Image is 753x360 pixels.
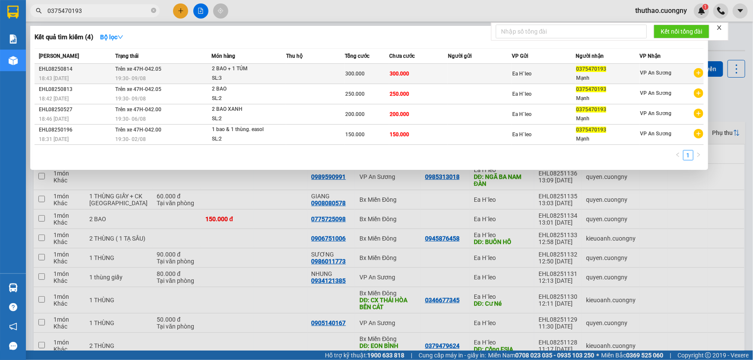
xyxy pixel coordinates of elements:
div: Mạnh [576,94,639,103]
span: Trạng thái [115,53,139,59]
span: 19:30 - 06/08 [115,116,146,122]
div: EHL08250196 [39,125,113,135]
button: left [673,150,683,160]
span: 250.000 [345,91,365,97]
span: Ea H`leo [512,91,532,97]
span: close-circle [151,8,156,13]
span: Người nhận [576,53,604,59]
span: plus-circle [694,88,703,98]
span: search [36,8,42,14]
a: 1 [684,150,693,160]
div: Mạnh [576,135,639,144]
span: notification [9,322,17,331]
span: plus-circle [694,129,703,138]
span: 19:30 - 02/08 [115,136,146,142]
span: 0375470193 [576,106,606,113]
img: solution-icon [9,34,18,44]
span: 300.000 [390,71,409,77]
div: SL: 2 [212,114,277,124]
span: VP Nhận [640,53,661,59]
span: Món hàng [211,53,235,59]
span: Kết nối tổng đài [661,27,703,36]
span: VP An Sương [640,90,671,96]
div: EHL08250814 [39,65,113,74]
img: warehouse-icon [9,283,18,292]
span: Thu hộ [286,53,302,59]
div: 1 bao & 1 thùng. easol [212,125,277,135]
li: Previous Page [673,150,683,160]
span: VP An Sương [640,131,671,137]
div: 2 BAO [212,85,277,94]
span: 18:42 [DATE] [39,96,69,102]
input: Nhập số tổng đài [496,25,647,38]
span: 18:46 [DATE] [39,116,69,122]
div: SL: 2 [212,135,277,144]
span: Ea H`leo [512,111,532,117]
input: Tìm tên, số ĐT hoặc mã đơn [47,6,149,16]
div: Mạnh [576,114,639,123]
div: 2 BAO XANH [212,105,277,114]
span: Tổng cước [345,53,369,59]
div: 2 BAO + 1 TÚM [212,64,277,74]
span: close [716,25,722,31]
span: 150.000 [390,131,409,138]
h3: Kết quả tìm kiếm ( 4 ) [35,33,93,42]
span: down [117,34,123,40]
span: Người gửi [448,53,472,59]
span: VP Gửi [512,53,528,59]
span: plus-circle [694,109,703,118]
span: Ea H`leo [512,131,532,138]
span: 200.000 [390,111,409,117]
span: left [675,152,681,157]
span: 0375470193 [576,127,606,133]
span: Ea H`leo [512,71,532,77]
span: plus-circle [694,68,703,78]
span: Chưa cước [389,53,415,59]
span: 19:30 - 09/08 [115,96,146,102]
div: Mạnh [576,74,639,83]
div: SL: 3 [212,74,277,83]
span: 18:43 [DATE] [39,75,69,81]
div: EHL08250813 [39,85,113,94]
img: logo-vxr [7,6,19,19]
span: 300.000 [345,71,365,77]
li: Next Page [693,150,704,160]
span: [PERSON_NAME] [39,53,79,59]
span: Trên xe 47H-042.05 [115,86,161,92]
span: 250.000 [390,91,409,97]
span: close-circle [151,7,156,15]
span: 200.000 [345,111,365,117]
span: Trên xe 47H-042.05 [115,66,161,72]
span: 150.000 [345,131,365,138]
div: SL: 2 [212,94,277,103]
span: Trên xe 47H-042.00 [115,106,161,113]
span: VP An Sương [640,110,671,116]
span: question-circle [9,303,17,311]
button: Bộ lọcdown [93,30,130,44]
span: Trên xe 47H-042.00 [115,127,161,133]
span: 19:30 - 09/08 [115,75,146,81]
button: Kết nối tổng đài [654,25,709,38]
span: right [696,152,701,157]
div: EHL08250527 [39,105,113,114]
img: warehouse-icon [9,56,18,65]
strong: Bộ lọc [100,34,123,41]
span: VP An Sương [640,70,671,76]
span: 0375470193 [576,86,606,92]
span: message [9,342,17,350]
li: 1 [683,150,693,160]
span: 0375470193 [576,66,606,72]
span: 18:31 [DATE] [39,136,69,142]
button: right [693,150,704,160]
